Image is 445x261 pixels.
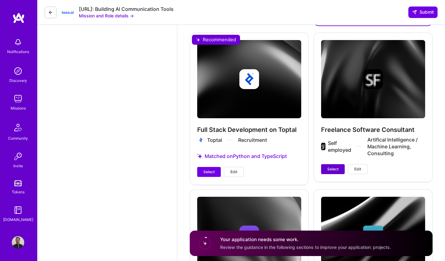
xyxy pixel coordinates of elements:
div: Discovery [9,77,27,84]
img: teamwork [12,92,24,105]
img: guide book [12,204,24,216]
div: Missions [11,105,26,111]
img: tokens [14,180,22,186]
button: Mission and Role details → [79,12,134,19]
h4: Your application needs some work. [220,236,391,243]
a: User Avatar [10,236,26,249]
img: Invite [12,150,24,163]
div: Notifications [7,48,29,55]
button: Submit [408,7,438,18]
img: Company Logo [61,6,74,19]
span: Edit [354,166,361,172]
div: Invite [13,163,23,169]
i: icon LeftArrowDark [48,10,53,15]
button: Edit [348,164,368,174]
button: Select [321,164,345,174]
button: Select [197,167,221,177]
span: Select [203,169,215,175]
span: Select [327,166,338,172]
span: Edit [230,169,237,175]
div: Community [8,135,28,142]
img: logo [12,12,25,24]
span: Review the guidance in the following sections to improve your application: projects. [220,245,391,250]
div: [DOMAIN_NAME] [3,216,33,223]
img: discovery [12,65,24,77]
img: bell [12,36,24,48]
i: icon SendLight [412,10,417,15]
img: User Avatar [12,236,24,249]
button: Edit [224,167,244,177]
img: Community [11,120,25,135]
div: Tokens [12,189,25,195]
span: Submit [412,9,434,15]
div: [URL]: Building AI Communication Tools [79,6,174,12]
